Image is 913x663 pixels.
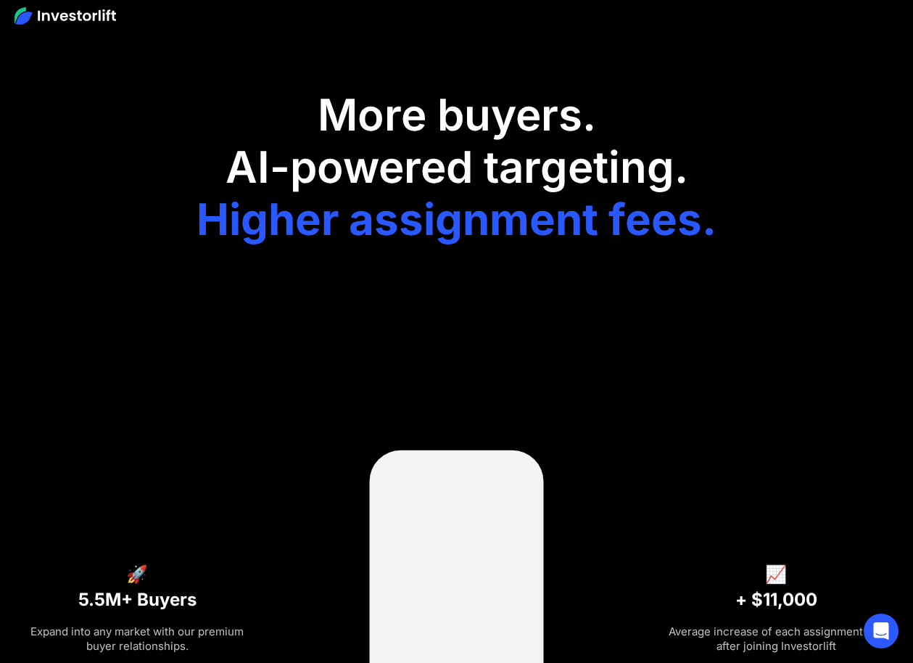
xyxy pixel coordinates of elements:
[23,625,251,654] div: Expand into any market with our premium buyer relationships.
[765,567,787,582] h6: 📈
[197,88,716,193] h1: More buyers. AI-powered targeting.
[78,589,197,615] h3: 5.5M+ Buyers
[197,193,716,251] h1: Higher assignment fees.
[662,625,890,654] div: Average increase of each assignment fee after joining Investorlift
[864,614,898,648] div: Open Intercom Messenger
[735,589,817,615] h3: + $11,000
[126,567,148,582] h6: 🚀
